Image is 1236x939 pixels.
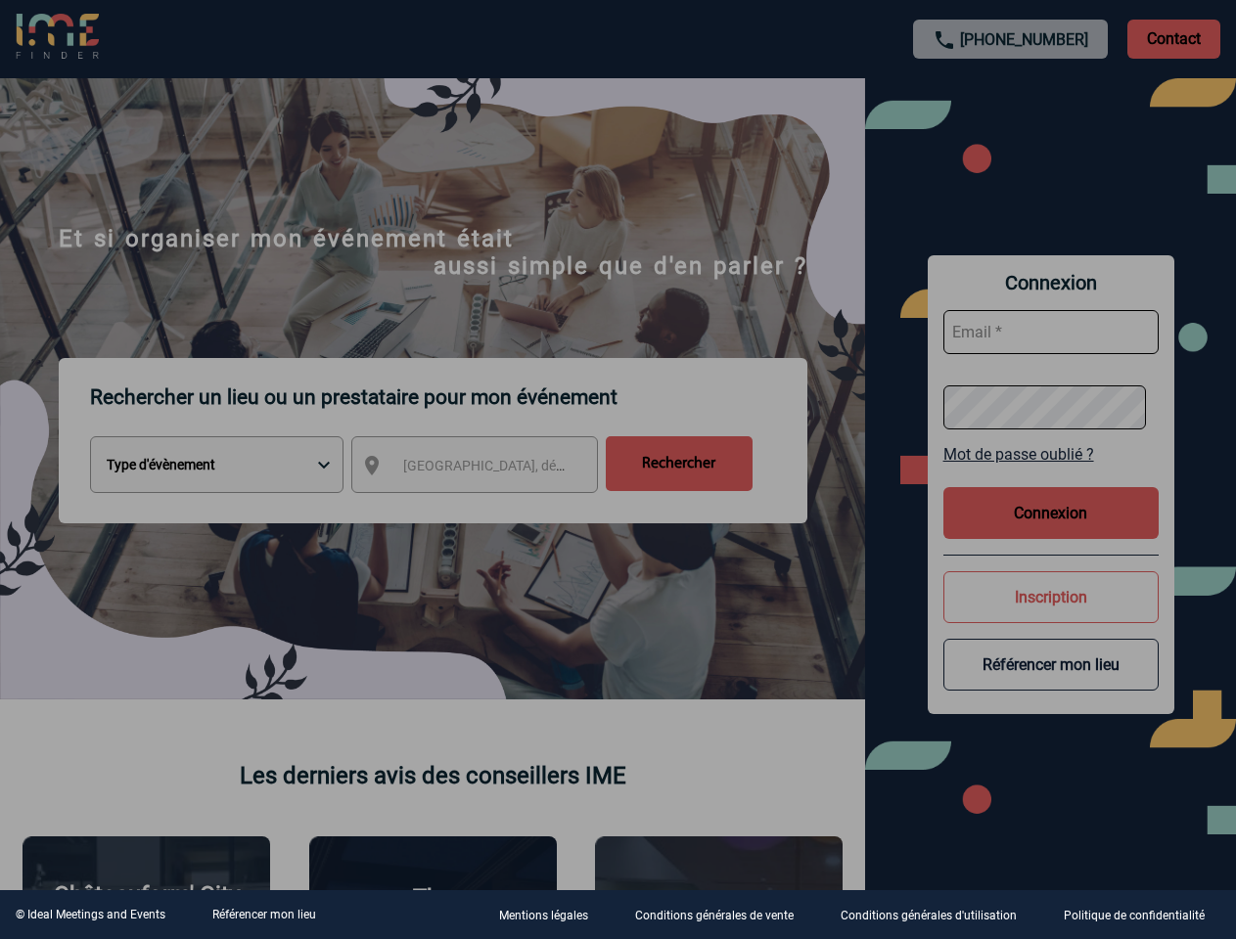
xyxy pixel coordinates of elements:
[825,906,1048,924] a: Conditions générales d'utilisation
[16,908,165,921] div: © Ideal Meetings and Events
[499,910,588,923] p: Mentions légales
[483,906,619,924] a: Mentions légales
[212,908,316,921] a: Référencer mon lieu
[841,910,1017,923] p: Conditions générales d'utilisation
[619,906,825,924] a: Conditions générales de vente
[1048,906,1236,924] a: Politique de confidentialité
[1064,910,1205,923] p: Politique de confidentialité
[635,910,794,923] p: Conditions générales de vente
